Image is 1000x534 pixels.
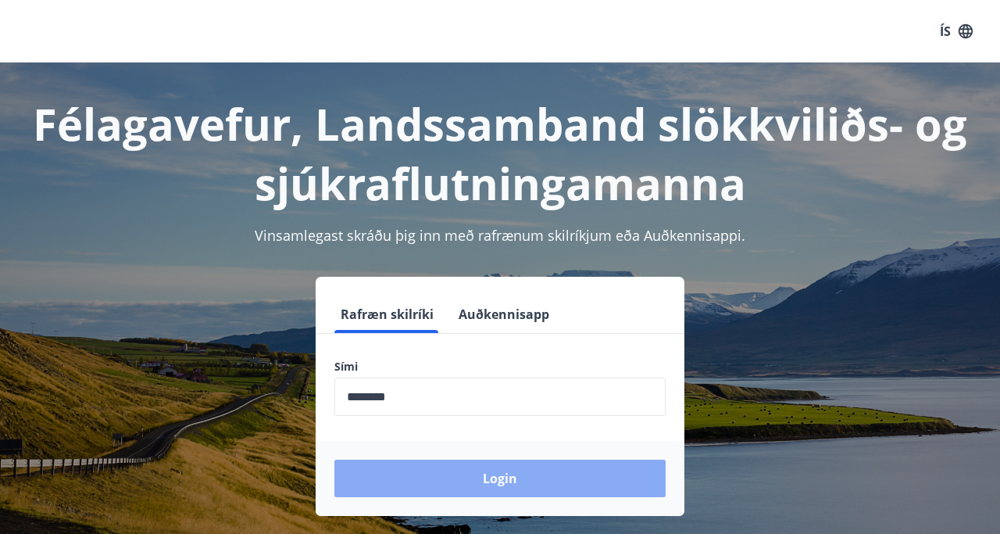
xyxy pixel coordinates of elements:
[255,226,745,245] span: Vinsamlegast skráðu þig inn með rafrænum skilríkjum eða Auðkennisappi.
[334,296,440,333] button: Rafræn skilríki
[19,94,981,213] h1: Félagavefur, Landssamband slökkviliðs- og sjúkraflutningamanna
[931,17,981,45] button: ÍS
[334,359,666,375] label: Sími
[452,296,555,333] button: Auðkennisapp
[334,460,666,497] button: Login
